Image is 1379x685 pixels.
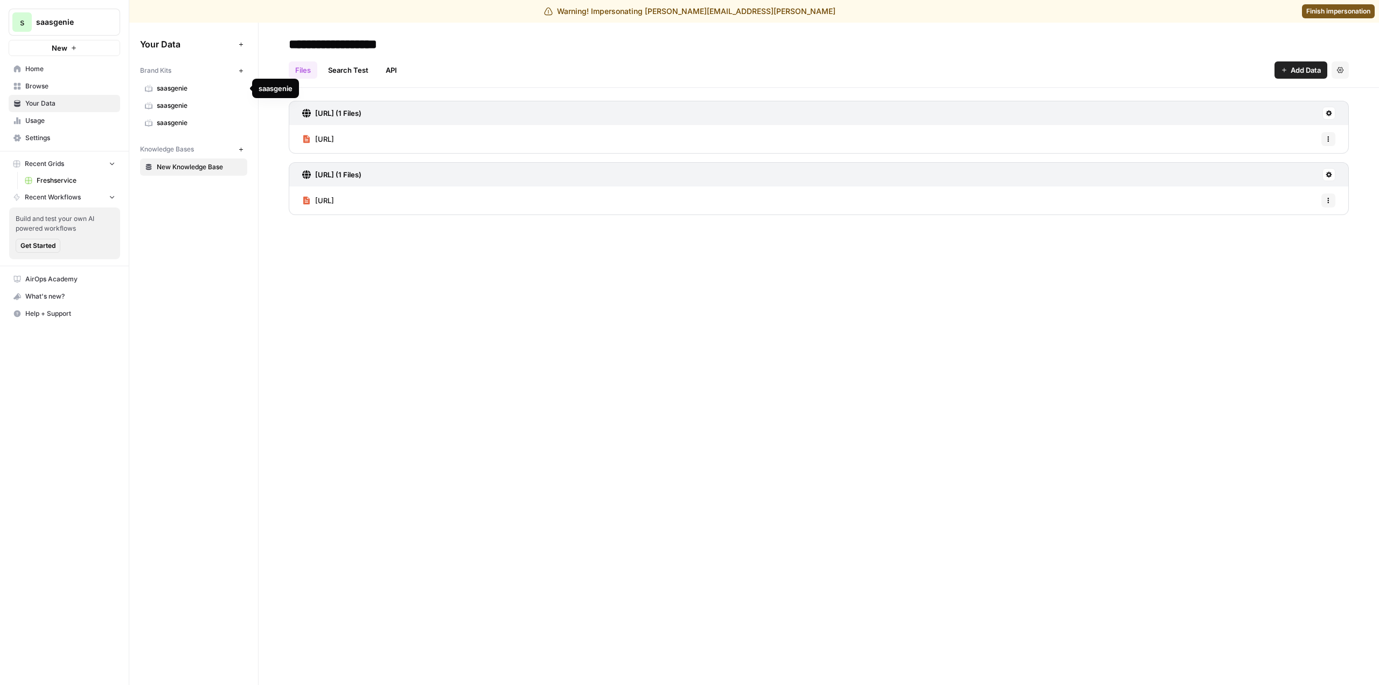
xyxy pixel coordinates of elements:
span: New [52,43,67,53]
span: s [20,16,24,29]
a: AirOps Academy [9,271,120,288]
a: New Knowledge Base [140,158,247,176]
span: Settings [25,133,115,143]
a: Search Test [322,61,375,79]
span: saasgenie [157,84,242,93]
h3: [URL] (1 Files) [315,108,361,119]
a: saasgenie [140,114,247,132]
button: Help + Support [9,305,120,322]
button: New [9,40,120,56]
span: Brand Kits [140,66,171,75]
div: What's new? [9,288,120,305]
a: API [379,61,403,79]
a: Freshservice [20,172,120,189]
span: [URL] [315,134,334,144]
a: Browse [9,78,120,95]
span: Help + Support [25,309,115,319]
button: Recent Workflows [9,189,120,205]
button: Recent Grids [9,156,120,172]
span: Finish impersonation [1306,6,1370,16]
button: What's new? [9,288,120,305]
span: Browse [25,81,115,91]
a: saasgenie [140,80,247,97]
span: New Knowledge Base [157,162,242,172]
a: Usage [9,112,120,129]
a: saasgenie [140,97,247,114]
span: Recent Grids [25,159,64,169]
span: Home [25,64,115,74]
span: Build and test your own AI powered workflows [16,214,114,233]
button: Add Data [1274,61,1327,79]
span: saasgenie [157,101,242,110]
button: Get Started [16,239,60,253]
a: Home [9,60,120,78]
span: Knowledge Bases [140,144,194,154]
span: Your Data [25,99,115,108]
a: Finish impersonation [1302,4,1375,18]
h3: [URL] (1 Files) [315,169,361,180]
a: [URL] [302,125,334,153]
span: Your Data [140,38,234,51]
div: saasgenie [259,83,292,94]
div: Warning! Impersonating [PERSON_NAME][EMAIL_ADDRESS][PERSON_NAME] [544,6,835,17]
a: [URL] (1 Files) [302,163,361,186]
a: Files [289,61,317,79]
span: Usage [25,116,115,126]
a: Settings [9,129,120,147]
span: saasgenie [157,118,242,128]
span: Recent Workflows [25,192,81,202]
button: Workspace: saasgenie [9,9,120,36]
a: [URL] (1 Files) [302,101,361,125]
a: [URL] [302,186,334,215]
a: Your Data [9,95,120,112]
span: AirOps Academy [25,274,115,284]
span: Get Started [20,241,55,251]
span: saasgenie [36,17,101,27]
span: Add Data [1291,65,1321,75]
span: [URL] [315,195,334,206]
span: Freshservice [37,176,115,185]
